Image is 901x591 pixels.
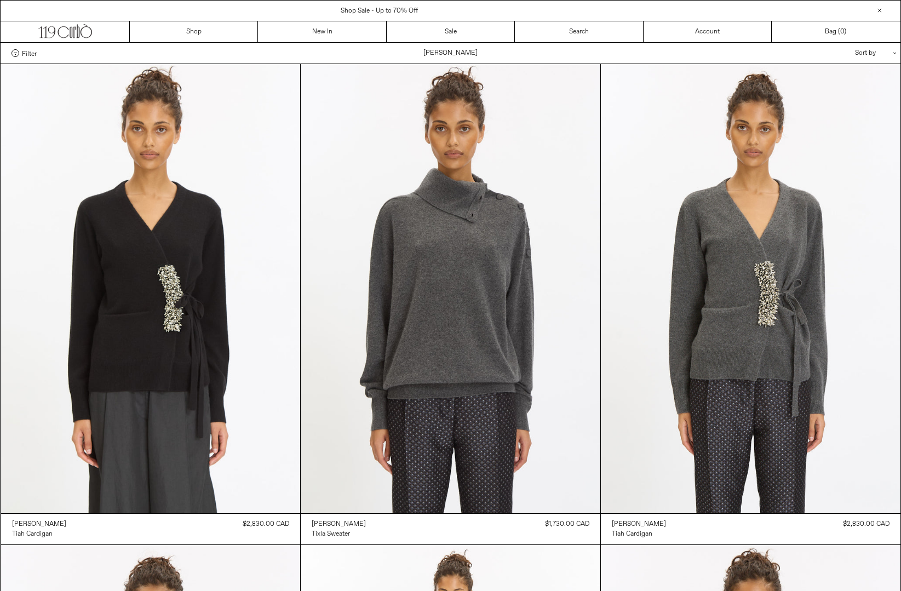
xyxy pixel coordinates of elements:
[515,21,643,42] a: Search
[12,530,53,539] div: Tiah Cardigan
[601,64,900,513] img: Dries Van Noten Tiah Cardigan in dark grey
[840,27,844,36] span: 0
[612,530,652,539] div: Tiah Cardigan
[12,529,66,539] a: Tiah Cardigan
[545,519,589,529] div: $1,730.00 CAD
[301,64,600,513] img: Dries Van Noten Tixla Sweater in dark grey
[258,21,386,42] a: New In
[22,49,37,57] span: Filter
[243,519,289,529] div: $2,830.00 CAD
[612,519,666,529] a: [PERSON_NAME]
[840,27,846,37] span: )
[843,519,889,529] div: $2,830.00 CAD
[644,21,772,42] a: Account
[312,520,366,529] div: [PERSON_NAME]
[612,529,666,539] a: Tiah Cardigan
[130,21,258,42] a: Shop
[791,43,889,64] div: Sort by
[12,520,66,529] div: [PERSON_NAME]
[312,529,366,539] a: Tixla Sweater
[387,21,515,42] a: Sale
[312,530,350,539] div: Tixla Sweater
[1,64,301,513] img: Dries Van Noten Tiah Cardigan in black
[312,519,366,529] a: [PERSON_NAME]
[612,520,666,529] div: [PERSON_NAME]
[772,21,900,42] a: Bag ()
[341,7,418,15] a: Shop Sale - Up to 70% Off
[12,519,66,529] a: [PERSON_NAME]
